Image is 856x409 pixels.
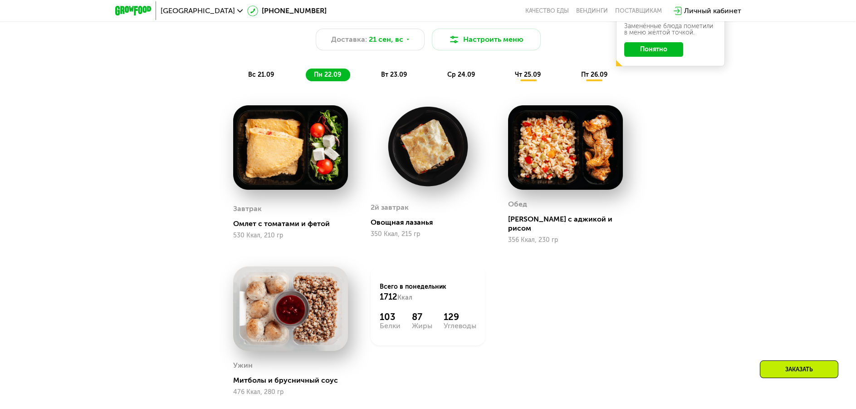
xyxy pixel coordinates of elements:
div: Завтрак [233,202,262,216]
span: пт 26.09 [581,71,607,79]
button: Понятно [624,42,683,57]
div: 356 Ккал, 230 гр [508,237,623,244]
span: 1712 [380,292,397,302]
div: 476 Ккал, 280 гр [233,389,348,396]
div: Ужин [233,359,253,372]
span: чт 25.09 [515,71,541,79]
button: Настроить меню [432,29,541,50]
a: Вендинги [576,7,608,15]
div: Жиры [412,322,432,330]
div: Заказать [760,360,838,378]
div: Овощная лазанья [371,218,493,227]
span: 21 сен, вс [369,34,403,45]
a: [PHONE_NUMBER] [247,5,327,16]
span: Ккал [397,294,412,301]
div: 2й завтрак [371,201,409,214]
div: Митболы и брусничный соус [233,376,355,385]
div: [PERSON_NAME] с аджикой и рисом [508,215,630,233]
div: 530 Ккал, 210 гр [233,232,348,239]
span: вт 23.09 [381,71,407,79]
span: [GEOGRAPHIC_DATA] [161,7,235,15]
div: Заменённые блюда пометили в меню жёлтой точкой. [624,23,717,36]
span: вс 21.09 [248,71,274,79]
div: Омлет с томатами и фетой [233,219,355,228]
div: Всего в понедельник [380,282,476,302]
span: пн 22.09 [314,71,341,79]
div: 103 [380,311,401,322]
div: Личный кабинет [684,5,741,16]
div: Углеводы [444,322,476,330]
div: поставщикам [615,7,662,15]
div: 350 Ккал, 215 гр [371,231,485,238]
div: 87 [412,311,432,322]
div: 129 [444,311,476,322]
span: ср 24.09 [447,71,475,79]
a: Качество еды [525,7,569,15]
span: Доставка: [331,34,367,45]
div: Обед [508,197,527,211]
div: Белки [380,322,401,330]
